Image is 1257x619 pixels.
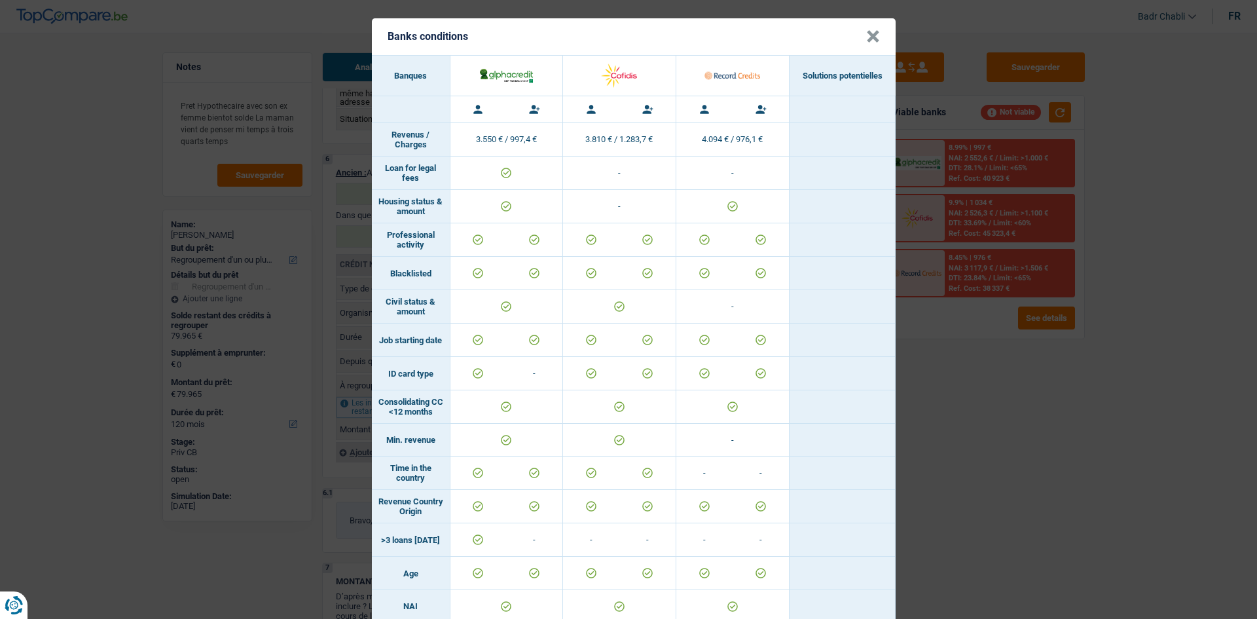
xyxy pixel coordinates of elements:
td: 3.550 € / 997,4 € [450,123,564,157]
td: - [676,424,790,457]
td: - [563,523,619,556]
td: Housing status & amount [372,190,450,223]
td: Civil status & amount [372,290,450,324]
th: Banques [372,56,450,96]
th: Solutions potentielles [790,56,896,96]
img: Record Credits [704,62,760,90]
td: - [676,457,733,489]
img: AlphaCredit [479,67,534,84]
h5: Banks conditions [388,30,468,43]
img: Cofidis [591,62,647,90]
td: 4.094 € / 976,1 € [676,123,790,157]
td: ID card type [372,357,450,390]
td: Job starting date [372,324,450,357]
td: Consolidating CC <12 months [372,390,450,424]
td: Age [372,557,450,590]
td: Time in the country [372,457,450,490]
td: - [506,523,562,556]
td: Revenus / Charges [372,123,450,157]
td: 3.810 € / 1.283,7 € [563,123,676,157]
td: - [676,523,733,556]
td: - [733,523,789,556]
td: Revenue Country Origin [372,490,450,523]
td: - [676,157,790,190]
td: - [563,190,676,223]
td: Min. revenue [372,424,450,457]
td: Professional activity [372,223,450,257]
td: - [563,157,676,190]
td: - [733,457,789,489]
td: >3 loans [DATE] [372,523,450,557]
td: Blacklisted [372,257,450,290]
td: - [619,523,676,556]
td: Loan for legal fees [372,157,450,190]
button: Close [866,30,880,43]
td: - [676,290,790,324]
td: - [506,357,562,390]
